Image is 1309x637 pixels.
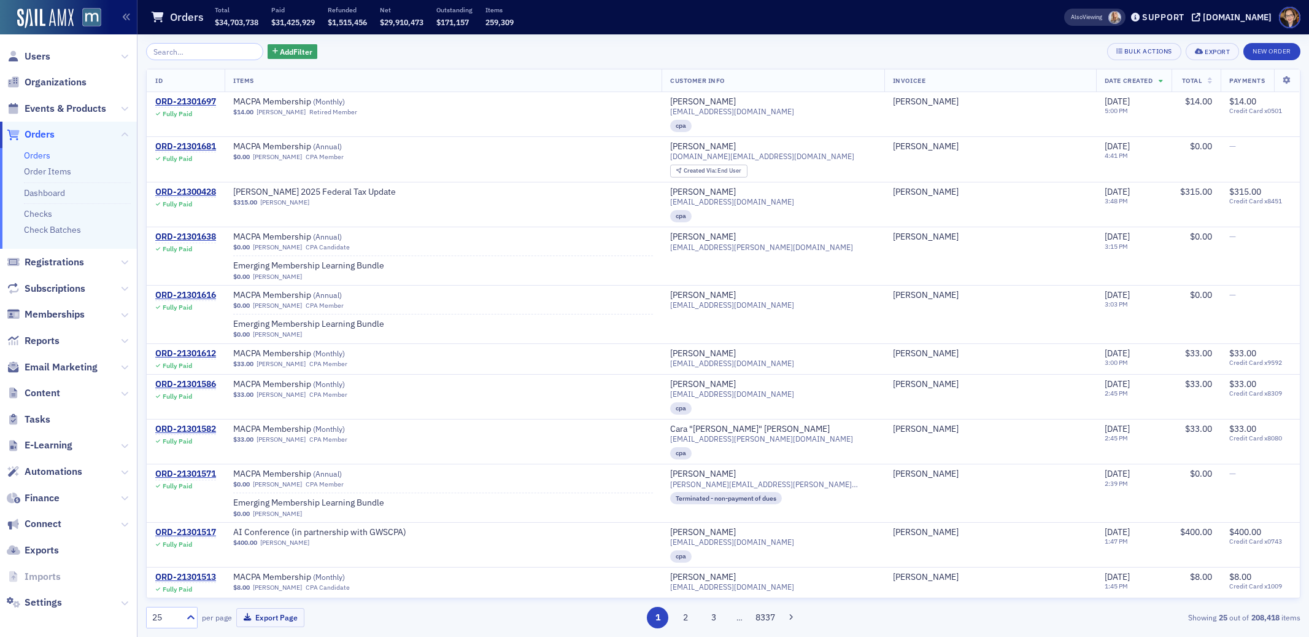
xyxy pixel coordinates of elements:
time: 3:48 PM [1105,197,1128,205]
span: $14.00 [1185,96,1212,107]
a: Memberships [7,308,85,321]
span: $315.00 [1180,186,1212,197]
a: [PERSON_NAME] [257,360,306,368]
span: ( Annual ) [313,232,342,241]
div: CPA Member [306,153,344,161]
a: [PERSON_NAME] [670,348,736,359]
a: [PERSON_NAME] [253,480,302,488]
time: 3:00 PM [1105,358,1128,367]
span: [PERSON_NAME][EMAIL_ADDRESS][PERSON_NAME][DOMAIN_NAME] [670,480,876,489]
span: $31,425,929 [271,17,315,27]
div: cpa [670,210,692,222]
span: MACPA Membership [233,232,388,243]
a: Orders [7,128,55,141]
span: [DATE] [1105,96,1130,107]
span: $0.00 [233,510,250,518]
span: Weirong Zhu [893,290,1087,301]
a: Settings [7,596,62,609]
div: ORD-21301582 [155,424,216,435]
a: [PERSON_NAME] [670,290,736,301]
time: 2:39 PM [1105,479,1128,488]
time: 3:15 PM [1105,242,1128,251]
span: $171,157 [436,17,469,27]
span: Add Filter [280,46,312,57]
span: MACPA Membership [233,141,388,152]
span: Organizations [25,76,87,89]
span: MACPA Membership [233,572,388,583]
div: cpa [670,402,692,415]
span: $1,515,456 [328,17,367,27]
span: AI Conference (in partnership with GWSCPA) [233,527,406,538]
span: Payments [1229,76,1265,85]
span: Profile [1279,7,1300,28]
span: $33.00 [233,360,253,368]
div: [PERSON_NAME] [670,232,736,243]
span: — [1229,141,1236,152]
span: $0.00 [233,273,250,281]
div: [DOMAIN_NAME] [1203,12,1272,23]
a: [PERSON_NAME] [670,572,736,583]
span: ( Monthly ) [313,96,345,106]
span: MACPA Membership [233,348,388,359]
a: [PERSON_NAME] [893,572,959,583]
span: ( Annual ) [313,469,342,479]
div: [PERSON_NAME] [670,469,736,480]
a: Connect [7,517,61,531]
div: CPA Candidate [306,243,350,251]
a: Emerging Membership Learning Bundle [233,260,388,272]
a: E-Learning [7,439,72,452]
span: $33.00 [1185,348,1212,359]
span: $0.00 [233,480,250,488]
span: [DATE] [1105,186,1130,197]
span: $29,910,473 [380,17,423,27]
button: 1 [647,607,668,628]
div: cpa [670,447,692,459]
a: Orders [24,150,50,161]
div: Fully Paid [163,245,192,253]
a: Users [7,50,50,63]
div: Also [1071,13,1083,21]
span: $14.00 [233,108,253,116]
a: Order Items [24,166,71,177]
a: [PERSON_NAME] [253,243,302,251]
a: ORD-21301616 [155,290,216,301]
a: MACPA Membership (Annual) [233,232,388,243]
a: [PERSON_NAME] [893,379,959,390]
div: CPA Member [309,360,347,368]
a: [PERSON_NAME] [253,273,302,281]
span: $34,703,738 [215,17,258,27]
a: ORD-21301517 [155,527,216,538]
span: $0.00 [233,330,250,338]
span: [EMAIL_ADDRESS][DOMAIN_NAME] [670,389,794,399]
p: Net [380,6,423,14]
span: Total [1182,76,1202,85]
a: Cara "[PERSON_NAME]" [PERSON_NAME] [670,424,830,435]
span: Finance [25,491,60,505]
a: [PERSON_NAME] [253,330,302,338]
span: — [1229,289,1236,300]
time: 5:00 PM [1105,106,1128,115]
a: Exports [7,544,59,557]
a: [PERSON_NAME] [670,187,736,198]
a: ORD-21301697 [155,96,216,107]
span: — [1229,231,1236,242]
a: [PERSON_NAME] [893,424,959,435]
div: ORD-21300428 [155,187,216,198]
a: [PERSON_NAME] [893,527,959,538]
div: ORD-21301571 [155,469,216,480]
span: — [1229,468,1236,479]
span: Connect [25,517,61,531]
div: Terminated - non-payment of dues [670,492,782,504]
a: MACPA Membership (Monthly) [233,572,388,583]
a: Content [7,386,60,400]
span: $33.00 [233,391,253,399]
span: [DATE] [1105,141,1130,152]
a: [PERSON_NAME] [893,141,959,152]
span: MACPA Membership [233,379,388,390]
span: $0.00 [233,302,250,310]
a: [PERSON_NAME] 2025 Federal Tax Update [233,187,396,198]
span: [DATE] [1105,348,1130,359]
